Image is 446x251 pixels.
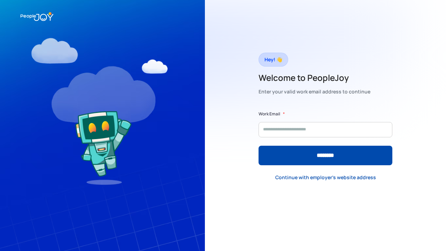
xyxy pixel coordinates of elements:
[259,72,370,83] h2: Welcome to PeopleJoy
[259,111,392,165] form: Form
[270,170,382,185] a: Continue with employer's website address
[259,87,370,97] div: Enter your valid work email address to continue
[275,174,376,181] div: Continue with employer's website address
[259,111,280,117] label: Work Email
[264,55,282,64] div: Hey! 👋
